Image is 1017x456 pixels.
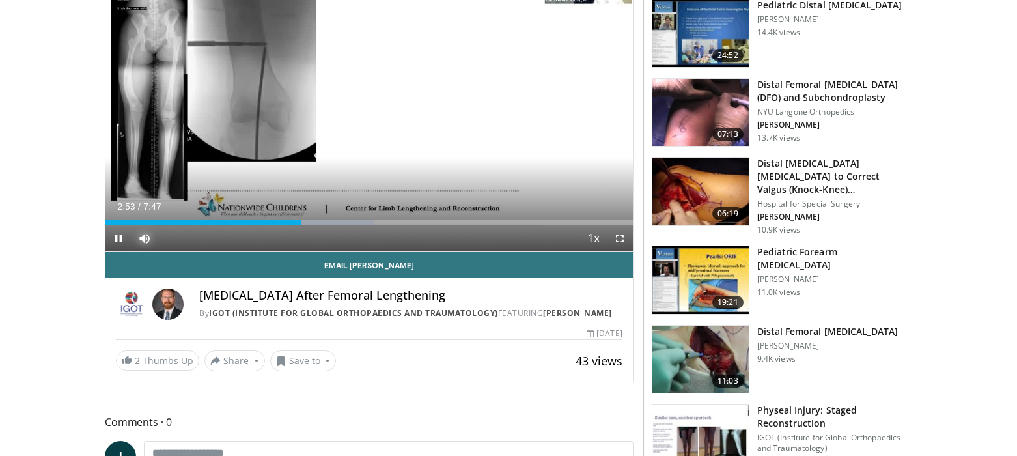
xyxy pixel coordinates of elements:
button: Fullscreen [607,225,633,251]
h3: Pediatric Forearm [MEDICAL_DATA] [757,246,904,272]
p: [PERSON_NAME] [757,274,904,285]
button: Playback Rate [581,225,607,251]
h3: Distal Femoral [MEDICAL_DATA] (DFO) and Subchondroplasty [757,78,904,104]
p: 14.4K views [757,27,800,38]
p: [PERSON_NAME] [757,341,899,351]
img: eolv1L8ZdYrFVOcH4xMDoxOjBzMTt2bJ.150x105_q85_crop-smart_upscale.jpg [652,79,749,147]
div: Progress Bar [105,220,633,225]
h3: Distal [MEDICAL_DATA] [MEDICAL_DATA] to Correct Valgus (Knock-Knee) [MEDICAL_DATA] [757,157,904,196]
span: 2:53 [117,201,135,212]
span: / [138,201,141,212]
span: 43 views [576,353,622,369]
a: Email [PERSON_NAME] [105,252,633,278]
p: Hospital for Special Surgery [757,199,904,209]
span: 06:19 [712,207,744,220]
span: 19:21 [712,296,744,309]
p: [PERSON_NAME] [757,120,904,130]
img: Avatar [152,289,184,320]
img: 2a845b50-1aca-489d-b8cc-0e42b1fce61d.150x105_q85_crop-smart_upscale.jpg [652,246,749,314]
a: 07:13 Distal Femoral [MEDICAL_DATA] (DFO) and Subchondroplasty NYU Langone Orthopedics [PERSON_NA... [652,78,904,147]
div: By FEATURING [199,307,622,319]
span: 2 [135,354,140,367]
button: Share [204,350,265,371]
button: Save to [270,350,337,371]
span: Comments 0 [105,414,634,431]
h4: [MEDICAL_DATA] After Femoral Lengthening [199,289,622,303]
a: [PERSON_NAME] [543,307,612,319]
h3: ​Distal Femoral [MEDICAL_DATA] [757,325,899,338]
p: IGOT (Institute for Global Orthopaedics and Traumatology) [757,433,904,453]
div: [DATE] [587,328,622,339]
img: 25428385-1b92-4282-863f-6f55f04d6ae5.150x105_q85_crop-smart_upscale.jpg [652,326,749,393]
img: 792110d2-4bfb-488c-b125-1d445b1bd757.150x105_q85_crop-smart_upscale.jpg [652,158,749,225]
h3: Physeal Injury: Staged Reconstruction [757,404,904,430]
button: Mute [132,225,158,251]
p: [PERSON_NAME] [757,14,902,25]
a: 2 Thumbs Up [116,350,199,371]
p: 13.7K views [757,133,800,143]
p: 9.4K views [757,354,796,364]
img: IGOT (Institute for Global Orthopaedics and Traumatology) [116,289,147,320]
p: [PERSON_NAME] [757,212,904,222]
span: 11:03 [712,375,744,388]
span: 24:52 [712,49,744,62]
a: 06:19 Distal [MEDICAL_DATA] [MEDICAL_DATA] to Correct Valgus (Knock-Knee) [MEDICAL_DATA] Hospital... [652,157,904,235]
a: 11:03 ​Distal Femoral [MEDICAL_DATA] [PERSON_NAME] 9.4K views [652,325,904,394]
p: 10.9K views [757,225,800,235]
span: 07:13 [712,128,744,141]
p: 11.0K views [757,287,800,298]
a: IGOT (Institute for Global Orthopaedics and Traumatology) [209,307,498,319]
button: Pause [105,225,132,251]
a: 19:21 Pediatric Forearm [MEDICAL_DATA] [PERSON_NAME] 11.0K views [652,246,904,315]
p: NYU Langone Orthopedics [757,107,904,117]
span: 7:47 [143,201,161,212]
